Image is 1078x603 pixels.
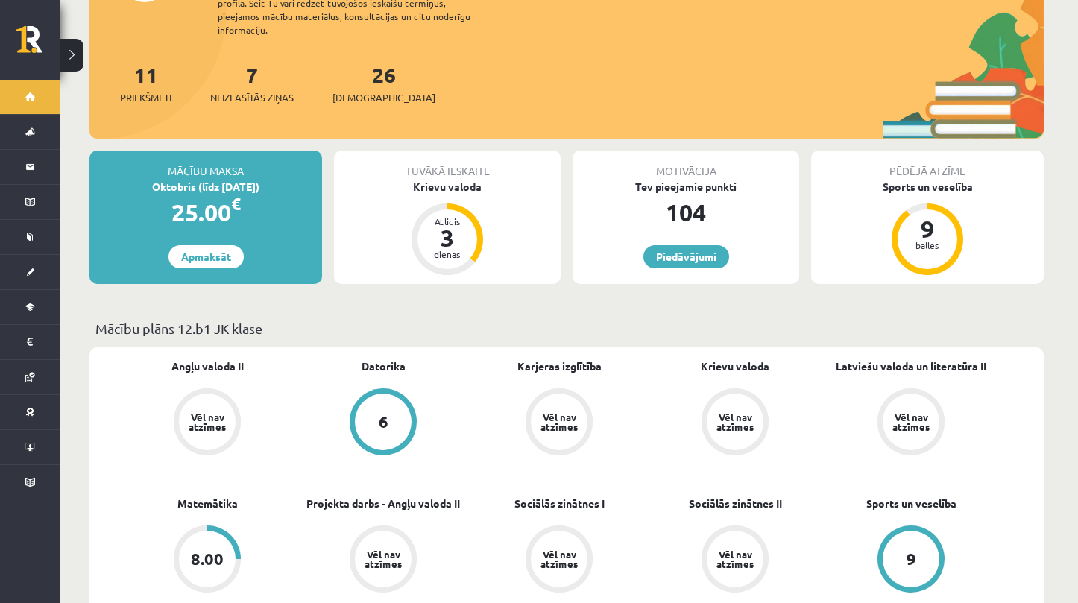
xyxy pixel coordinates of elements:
[191,551,224,567] div: 8.00
[647,388,823,458] a: Vēl nav atzīmes
[95,318,1038,338] p: Mācību plāns 12.b1 JK klase
[210,61,294,105] a: 7Neizlasītās ziņas
[120,61,171,105] a: 11Priekšmeti
[890,412,932,432] div: Vēl nav atzīmes
[168,245,244,268] a: Apmaksāt
[334,151,561,179] div: Tuvākā ieskaite
[89,151,322,179] div: Mācību maksa
[714,549,756,569] div: Vēl nav atzīmes
[573,195,799,230] div: 104
[119,525,295,596] a: 8.00
[573,179,799,195] div: Tev pieejamie punkti
[701,359,769,374] a: Krievu valoda
[334,179,561,277] a: Krievu valoda Atlicis 3 dienas
[811,179,1044,195] div: Sports un veselība
[471,525,647,596] a: Vēl nav atzīmes
[295,388,471,458] a: 6
[334,179,561,195] div: Krievu valoda
[811,151,1044,179] div: Pēdējā atzīme
[811,179,1044,277] a: Sports un veselība 9 balles
[907,551,916,567] div: 9
[905,241,950,250] div: balles
[362,359,406,374] a: Datorika
[177,496,238,511] a: Matemātika
[425,250,470,259] div: dienas
[306,496,460,511] a: Projekta darbs - Angļu valoda II
[231,193,241,215] span: €
[295,525,471,596] a: Vēl nav atzīmes
[538,412,580,432] div: Vēl nav atzīmes
[714,412,756,432] div: Vēl nav atzīmes
[425,217,470,226] div: Atlicis
[517,359,602,374] a: Karjeras izglītība
[689,496,782,511] a: Sociālās zinātnes II
[866,496,956,511] a: Sports un veselība
[89,195,322,230] div: 25.00
[471,388,647,458] a: Vēl nav atzīmes
[186,412,228,432] div: Vēl nav atzīmes
[362,549,404,569] div: Vēl nav atzīmes
[836,359,986,374] a: Latviešu valoda un literatūra II
[905,217,950,241] div: 9
[89,179,322,195] div: Oktobris (līdz [DATE])
[210,90,294,105] span: Neizlasītās ziņas
[573,151,799,179] div: Motivācija
[643,245,729,268] a: Piedāvājumi
[16,26,60,63] a: Rīgas 1. Tālmācības vidusskola
[514,496,605,511] a: Sociālās zinātnes I
[647,525,823,596] a: Vēl nav atzīmes
[119,388,295,458] a: Vēl nav atzīmes
[332,61,435,105] a: 26[DEMOGRAPHIC_DATA]
[120,90,171,105] span: Priekšmeti
[171,359,244,374] a: Angļu valoda II
[425,226,470,250] div: 3
[538,549,580,569] div: Vēl nav atzīmes
[823,388,999,458] a: Vēl nav atzīmes
[379,414,388,430] div: 6
[823,525,999,596] a: 9
[332,90,435,105] span: [DEMOGRAPHIC_DATA]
